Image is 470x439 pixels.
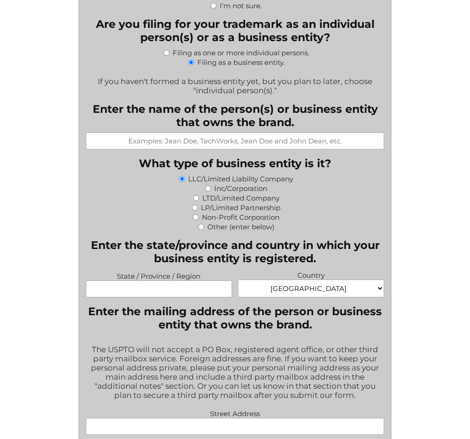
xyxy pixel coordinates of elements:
legend: What type of business entity is it? [139,157,331,170]
label: Non-Profit Corporation [202,213,280,222]
label: Country [238,269,384,280]
legend: Enter the state/province and country in which your business entity is registered. [86,238,384,265]
label: Enter the name of the person(s) or business entity that owns the brand. [86,102,384,129]
label: Inc/Corporation [214,184,267,193]
div: The USPTO will not accept a PO Box, registered agent office, or other third party mailbox service... [86,339,384,407]
div: If you haven't formed a business entity yet, but you plan to later, choose "individual person(s)." [86,71,384,95]
legend: Enter the mailing address of the person or business entity that owns the brand. [86,305,384,331]
label: LLC/Limited Liability Company [188,175,293,183]
label: Street Address [86,407,384,418]
label: State / Province / Region [86,270,232,280]
label: Filing as one or more individual persons. [173,48,309,57]
legend: Are you filing for your trademark as an individual person(s) or as a business entity? [86,17,384,44]
label: Other (enter below) [207,222,275,231]
label: I'm not sure. [220,1,262,10]
label: LP/Limited Partnership [201,203,280,212]
label: Filing as a business entity. [197,58,285,67]
label: LTD/Limited Company [202,194,280,202]
input: Examples: Jean Doe, TechWorks, Jean Doe and John Dean, etc. [86,132,384,149]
